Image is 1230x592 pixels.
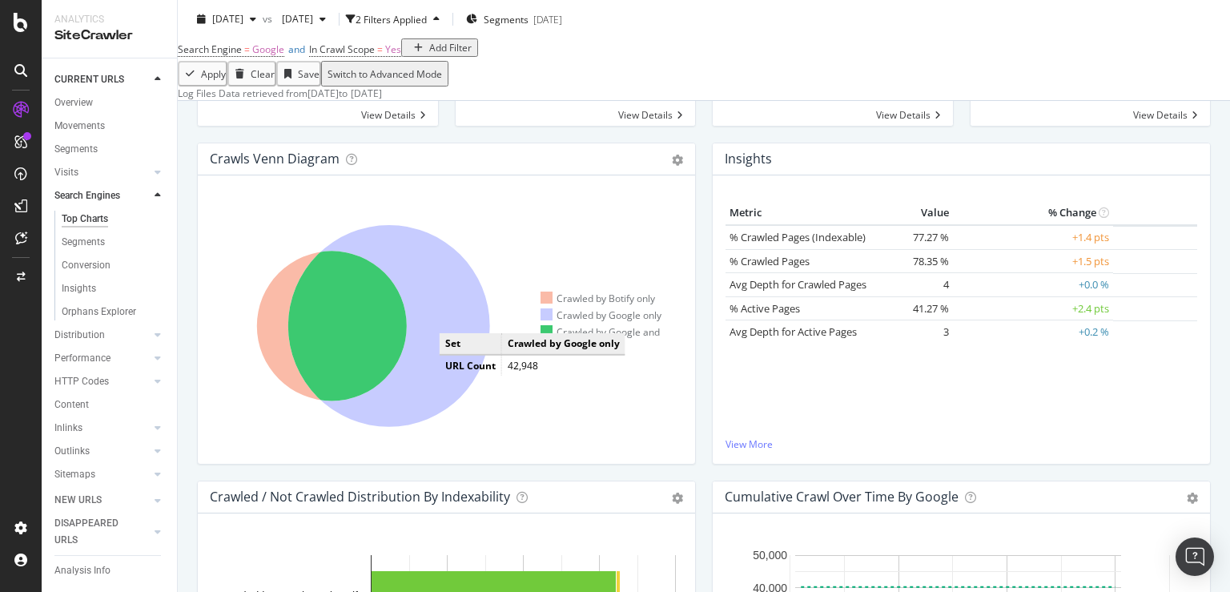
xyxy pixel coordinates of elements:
[275,6,332,32] button: [DATE]
[62,304,136,320] div: Orphans Explorer
[309,42,375,56] span: In Crawl Scope
[501,333,625,354] td: Crawled by Google only
[54,373,150,390] a: HTTP Codes
[429,41,472,54] div: Add Filter
[753,550,787,562] text: 50,000
[201,66,226,80] div: Apply
[54,327,105,344] div: Distribution
[889,201,953,225] th: Value
[440,333,502,354] td: Set
[54,397,89,413] div: Content
[54,420,82,437] div: Inlinks
[54,466,150,483] a: Sitemaps
[730,230,866,244] a: % Crawled Pages (Indexable)
[54,118,105,135] div: Movements
[178,87,382,100] div: Log Files Data retrieved from to
[54,397,166,413] a: Content
[953,225,1113,249] td: +1.4 pts
[730,254,810,268] a: % Crawled Pages
[54,187,150,204] a: Search Engines
[385,42,401,56] span: Yes
[541,292,655,305] div: Crawled by Botify only
[54,466,95,483] div: Sitemaps
[275,12,313,26] span: 2025 Aug. 27th
[252,42,284,56] span: Google
[210,486,510,508] h4: Crawled / Not Crawled Distribution By Indexability
[54,71,124,88] div: CURRENT URLS
[263,12,275,26] span: vs
[62,280,166,297] a: Insights
[54,164,150,181] a: Visits
[288,42,305,56] span: and
[307,87,339,100] div: [DATE]
[889,320,953,344] td: 3
[541,325,682,352] div: Crawled by Google and Botify
[889,273,953,297] td: 4
[54,515,150,549] a: DISAPPEARED URLS
[730,301,800,316] a: % Active Pages
[54,141,166,158] a: Segments
[1187,493,1198,504] i: Options
[501,354,625,375] td: 42,948
[726,437,1197,451] a: View More
[62,280,96,297] div: Insights
[54,26,164,45] div: SiteCrawler
[54,420,150,437] a: Inlinks
[54,562,111,579] div: Analysis Info
[54,443,90,460] div: Outlinks
[251,66,275,80] div: Clear
[62,234,105,251] div: Segments
[953,201,1113,225] th: % Change
[210,148,340,170] h4: Crawls Venn Diagram
[889,225,953,249] td: 77.27 %
[276,61,321,87] button: Save
[321,61,448,87] button: Switch to Advanced Mode
[953,296,1113,320] td: +2.4 pts
[672,493,683,504] i: Options
[351,87,382,100] div: [DATE]
[178,42,242,56] span: Search Engine
[298,66,320,80] div: Save
[54,350,111,367] div: Performance
[54,515,135,549] div: DISAPPEARED URLS
[726,201,889,225] th: Metric
[62,234,166,251] a: Segments
[54,350,150,367] a: Performance
[730,277,866,292] a: Avg Depth for Crawled Pages
[1176,538,1214,576] div: Open Intercom Messenger
[889,296,953,320] td: 41.27 %
[725,486,959,508] h4: Cumulative Crawl Over Time by google
[54,95,93,111] div: Overview
[484,12,529,26] span: Segments
[54,164,78,181] div: Visits
[54,492,102,509] div: NEW URLS
[54,118,166,135] a: Movements
[54,95,166,111] a: Overview
[244,42,250,56] span: =
[62,211,108,228] div: Top Charts
[178,61,227,87] button: Apply
[62,211,166,228] a: Top Charts
[54,71,150,88] a: CURRENT URLS
[227,61,276,87] button: Clear
[54,443,150,460] a: Outlinks
[54,562,166,579] a: Analysis Info
[725,148,772,170] h4: Insights
[62,304,166,320] a: Orphans Explorer
[460,6,569,32] button: Segments[DATE]
[54,373,109,390] div: HTTP Codes
[346,6,446,32] button: 2 Filters Applied
[730,324,857,339] a: Avg Depth for Active Pages
[356,12,427,26] div: 2 Filters Applied
[377,42,383,56] span: =
[953,320,1113,344] td: +0.2 %
[953,273,1113,297] td: +0.0 %
[672,155,683,166] i: Options
[533,12,562,26] div: [DATE]
[541,308,661,322] div: Crawled by Google only
[328,66,442,80] div: Switch to Advanced Mode
[191,6,263,32] button: [DATE]
[953,249,1113,273] td: +1.5 pts
[62,257,111,274] div: Conversion
[401,38,478,57] button: Add Filter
